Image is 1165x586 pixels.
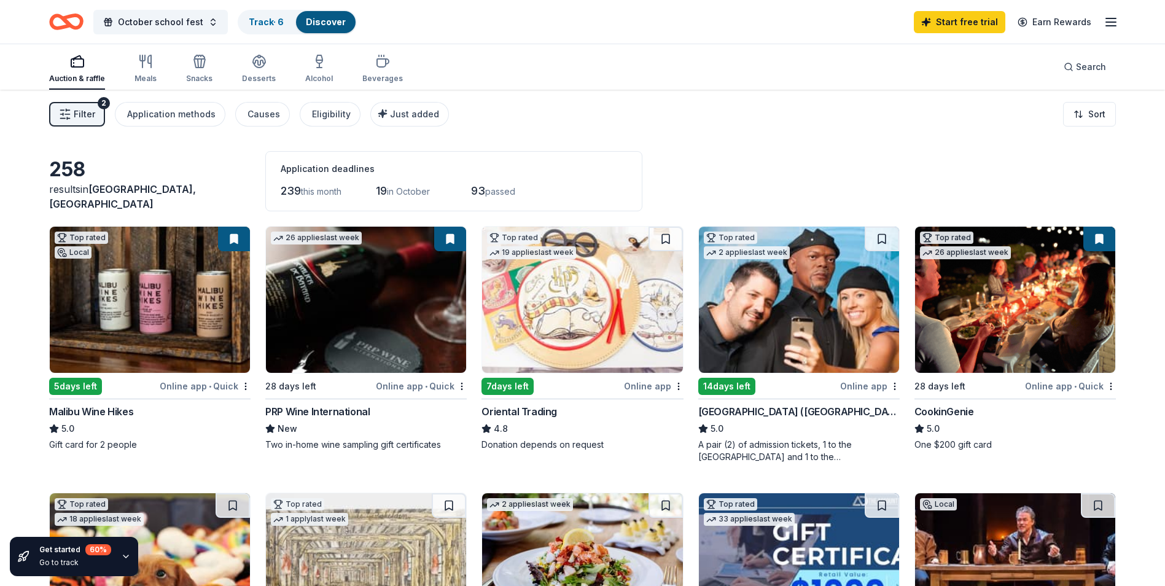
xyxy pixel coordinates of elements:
[265,439,467,451] div: Two in-home wine sampling gift certificates
[238,10,357,34] button: Track· 6Discover
[49,404,133,419] div: Malibu Wine Hikes
[698,226,900,463] a: Image for Hollywood Wax Museum (Hollywood)Top rated2 applieslast week14days leftOnline app[GEOGRA...
[249,17,284,27] a: Track· 6
[281,162,627,176] div: Application deadlines
[186,49,212,90] button: Snacks
[50,227,250,373] img: Image for Malibu Wine Hikes
[306,17,346,27] a: Discover
[1074,381,1077,391] span: •
[271,498,324,510] div: Top rated
[61,421,74,436] span: 5.0
[1063,102,1116,127] button: Sort
[115,102,225,127] button: Application methods
[209,381,211,391] span: •
[186,74,212,84] div: Snacks
[118,15,203,29] span: October school fest
[49,157,251,182] div: 258
[481,378,534,395] div: 7 days left
[425,381,427,391] span: •
[49,102,105,127] button: Filter2
[301,186,341,197] span: this month
[390,109,439,119] span: Just added
[387,186,430,197] span: in October
[494,421,508,436] span: 4.8
[235,102,290,127] button: Causes
[49,226,251,451] a: Image for Malibu Wine HikesTop ratedLocal5days leftOnline app•QuickMalibu Wine Hikes5.0Gift card ...
[265,226,467,451] a: Image for PRP Wine International26 applieslast week28 days leftOnline app•QuickPRP Wine Internati...
[312,107,351,122] div: Eligibility
[914,404,974,419] div: CookinGenie
[487,246,576,259] div: 19 applies last week
[704,232,757,244] div: Top rated
[914,379,965,394] div: 28 days left
[74,107,95,122] span: Filter
[487,232,540,244] div: Top rated
[485,186,515,197] span: passed
[362,49,403,90] button: Beverages
[49,378,102,395] div: 5 days left
[920,246,1011,259] div: 26 applies last week
[134,49,157,90] button: Meals
[127,107,216,122] div: Application methods
[49,74,105,84] div: Auction & raffle
[265,379,316,394] div: 28 days left
[1076,60,1106,74] span: Search
[481,404,557,419] div: Oriental Trading
[85,544,111,555] div: 60 %
[242,49,276,90] button: Desserts
[39,558,111,568] div: Go to track
[920,232,973,244] div: Top rated
[305,74,333,84] div: Alcohol
[481,439,683,451] div: Donation depends on request
[93,10,228,34] button: October school fest
[914,11,1005,33] a: Start free trial
[134,74,157,84] div: Meals
[840,378,900,394] div: Online app
[281,184,301,197] span: 239
[370,102,449,127] button: Just added
[920,498,957,510] div: Local
[624,378,684,394] div: Online app
[49,439,251,451] div: Gift card for 2 people
[699,227,899,373] img: Image for Hollywood Wax Museum (Hollywood)
[98,97,110,109] div: 2
[704,498,757,510] div: Top rated
[1054,55,1116,79] button: Search
[914,226,1116,451] a: Image for CookinGenieTop rated26 applieslast week28 days leftOnline app•QuickCookinGenie5.0One $2...
[698,378,755,395] div: 14 days left
[55,513,144,526] div: 18 applies last week
[471,184,485,197] span: 93
[376,184,387,197] span: 19
[39,544,111,555] div: Get started
[376,378,467,394] div: Online app Quick
[265,404,370,419] div: PRP Wine International
[55,246,92,259] div: Local
[698,439,900,463] div: A pair (2) of admission tickets, 1 to the [GEOGRAPHIC_DATA] and 1 to the [GEOGRAPHIC_DATA]
[305,49,333,90] button: Alcohol
[300,102,360,127] button: Eligibility
[915,227,1115,373] img: Image for CookinGenie
[55,232,108,244] div: Top rated
[49,182,251,211] div: results
[271,232,362,244] div: 26 applies last week
[914,439,1116,451] div: One $200 gift card
[704,246,790,259] div: 2 applies last week
[242,74,276,84] div: Desserts
[482,227,682,373] img: Image for Oriental Trading
[49,49,105,90] button: Auction & raffle
[481,226,683,451] a: Image for Oriental TradingTop rated19 applieslast week7days leftOnline appOriental Trading4.8Dona...
[927,421,940,436] span: 5.0
[247,107,280,122] div: Causes
[1088,107,1105,122] span: Sort
[1010,11,1099,33] a: Earn Rewards
[278,421,297,436] span: New
[49,7,84,36] a: Home
[266,227,466,373] img: Image for PRP Wine International
[1025,378,1116,394] div: Online app Quick
[49,183,196,210] span: [GEOGRAPHIC_DATA], [GEOGRAPHIC_DATA]
[49,183,196,210] span: in
[698,404,900,419] div: [GEOGRAPHIC_DATA] ([GEOGRAPHIC_DATA])
[55,498,108,510] div: Top rated
[271,513,348,526] div: 1 apply last week
[487,498,573,511] div: 2 applies last week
